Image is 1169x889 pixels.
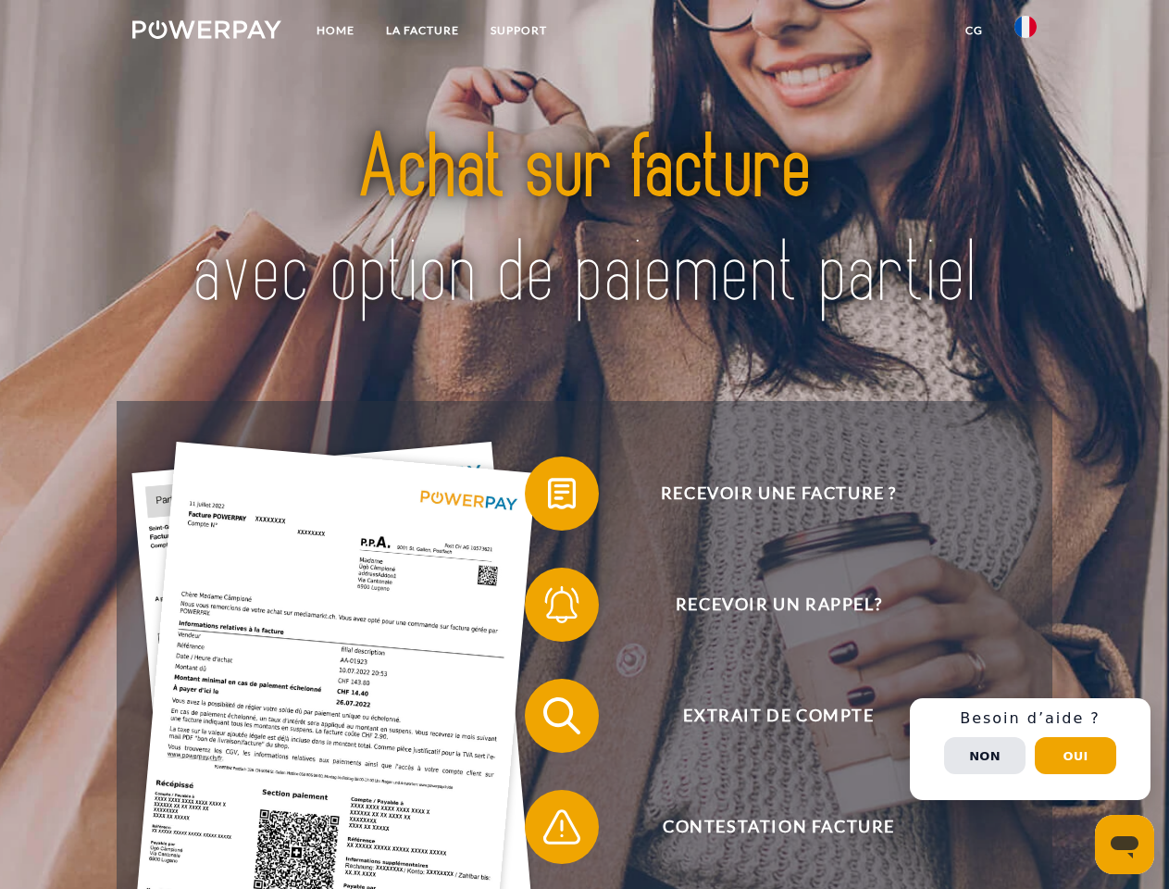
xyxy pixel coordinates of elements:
a: LA FACTURE [370,14,475,47]
a: Home [301,14,370,47]
span: Recevoir une facture ? [552,457,1005,531]
button: Recevoir une facture ? [525,457,1006,531]
img: qb_warning.svg [539,804,585,850]
a: CG [950,14,999,47]
div: Schnellhilfe [910,698,1150,800]
span: Contestation Facture [552,790,1005,864]
iframe: Bouton de lancement de la fenêtre de messagerie [1095,815,1154,874]
img: qb_search.svg [539,693,585,739]
button: Extrait de compte [525,679,1006,753]
button: Oui [1035,737,1116,774]
h3: Besoin d’aide ? [921,709,1139,728]
img: fr [1014,16,1037,38]
img: qb_bell.svg [539,582,585,628]
button: Recevoir un rappel? [525,568,1006,642]
a: Support [475,14,563,47]
button: Contestation Facture [525,790,1006,864]
button: Non [944,737,1026,774]
img: title-powerpay_fr.svg [177,89,992,355]
img: qb_bill.svg [539,470,585,517]
img: logo-powerpay-white.svg [132,20,281,39]
span: Extrait de compte [552,679,1005,753]
span: Recevoir un rappel? [552,568,1005,642]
